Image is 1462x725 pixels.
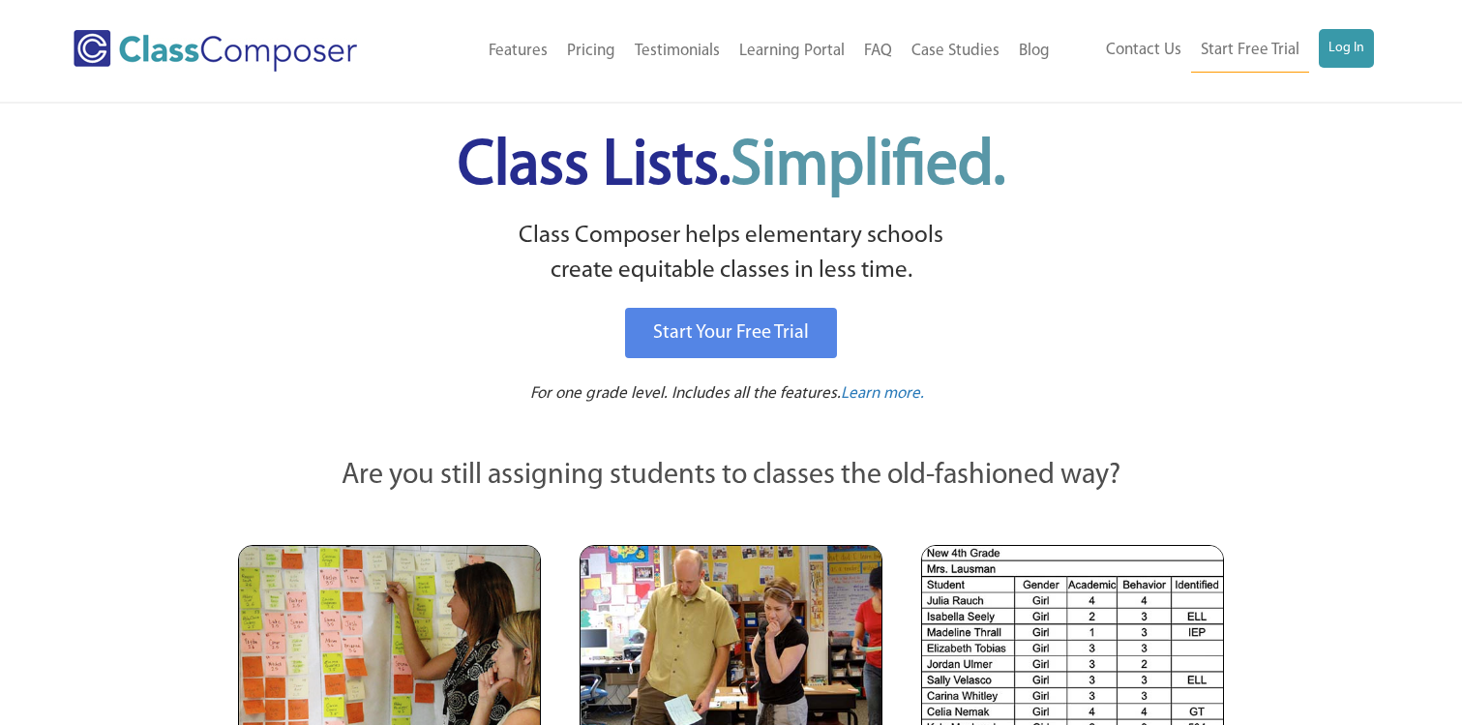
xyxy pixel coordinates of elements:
[625,308,837,358] a: Start Your Free Trial
[1319,29,1374,68] a: Log In
[530,385,841,402] span: For one grade level. Includes all the features.
[1096,29,1191,72] a: Contact Us
[902,30,1009,73] a: Case Studies
[479,30,557,73] a: Features
[1191,29,1309,73] a: Start Free Trial
[1009,30,1059,73] a: Blog
[74,30,357,72] img: Class Composer
[841,382,924,407] a: Learn more.
[235,219,1228,289] p: Class Composer helps elementary schools create equitable classes in less time.
[730,30,854,73] a: Learning Portal
[458,136,1005,198] span: Class Lists.
[1059,29,1374,73] nav: Header Menu
[417,30,1060,73] nav: Header Menu
[653,323,809,343] span: Start Your Free Trial
[731,136,1005,198] span: Simplified.
[625,30,730,73] a: Testimonials
[854,30,902,73] a: FAQ
[841,385,924,402] span: Learn more.
[238,455,1225,498] p: Are you still assigning students to classes the old-fashioned way?
[557,30,625,73] a: Pricing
